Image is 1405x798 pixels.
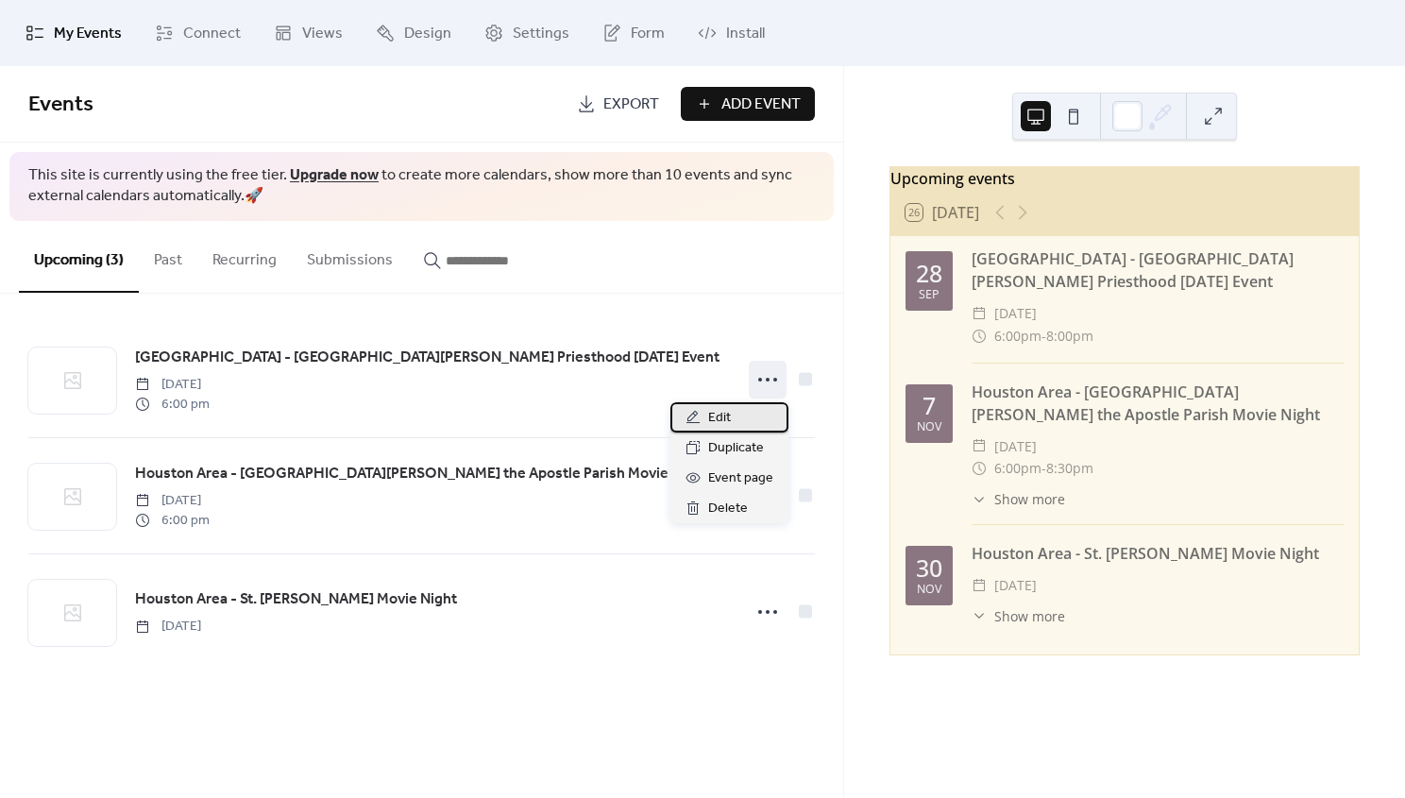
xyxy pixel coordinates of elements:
[362,8,466,59] a: Design
[721,93,801,116] span: Add Event
[139,221,197,291] button: Past
[135,462,708,486] a: Houston Area - [GEOGRAPHIC_DATA][PERSON_NAME] the Apostle Parish Movie Night
[513,23,569,45] span: Settings
[1041,457,1046,480] span: -
[972,435,987,458] div: ​
[563,87,673,121] a: Export
[972,606,1065,626] button: ​Show more
[923,394,936,417] div: 7
[603,93,659,116] span: Export
[54,23,122,45] span: My Events
[135,491,210,511] span: [DATE]
[919,289,939,301] div: Sep
[890,167,1359,190] div: Upcoming events
[1046,457,1093,480] span: 8:30pm
[708,498,748,520] span: Delete
[1046,325,1093,348] span: 8:00pm
[183,23,241,45] span: Connect
[917,584,941,596] div: Nov
[708,407,731,430] span: Edit
[994,606,1065,626] span: Show more
[404,23,451,45] span: Design
[972,457,987,480] div: ​
[260,8,357,59] a: Views
[11,8,136,59] a: My Events
[1041,325,1046,348] span: -
[972,381,1344,426] div: Houston Area - [GEOGRAPHIC_DATA][PERSON_NAME] the Apostle Parish Movie Night
[197,221,292,291] button: Recurring
[631,23,665,45] span: Form
[972,325,987,348] div: ​
[726,23,765,45] span: Install
[916,556,942,580] div: 30
[972,489,1065,509] button: ​Show more
[135,375,210,395] span: [DATE]
[135,617,201,637] span: [DATE]
[994,325,1041,348] span: 6:00pm
[470,8,584,59] a: Settings
[135,588,457,611] span: Houston Area - St. [PERSON_NAME] Movie Night
[916,262,942,285] div: 28
[135,587,457,612] a: Houston Area - St. [PERSON_NAME] Movie Night
[994,435,1037,458] span: [DATE]
[972,574,987,597] div: ​
[972,302,987,325] div: ​
[302,23,343,45] span: Views
[681,87,815,121] button: Add Event
[135,347,719,369] span: [GEOGRAPHIC_DATA] - [GEOGRAPHIC_DATA][PERSON_NAME] Priesthood [DATE] Event
[135,463,708,485] span: Houston Area - [GEOGRAPHIC_DATA][PERSON_NAME] the Apostle Parish Movie Night
[28,84,93,126] span: Events
[290,161,379,190] a: Upgrade now
[135,395,210,415] span: 6:00 pm
[708,437,764,460] span: Duplicate
[135,511,210,531] span: 6:00 pm
[972,606,987,626] div: ​
[994,457,1041,480] span: 6:00pm
[708,467,773,490] span: Event page
[917,421,941,433] div: Nov
[994,302,1037,325] span: [DATE]
[972,489,987,509] div: ​
[972,247,1344,293] div: [GEOGRAPHIC_DATA] - [GEOGRAPHIC_DATA][PERSON_NAME] Priesthood [DATE] Event
[28,165,815,208] span: This site is currently using the free tier. to create more calendars, show more than 10 events an...
[994,574,1037,597] span: [DATE]
[588,8,679,59] a: Form
[972,542,1344,565] div: Houston Area - St. [PERSON_NAME] Movie Night
[19,221,139,293] button: Upcoming (3)
[994,489,1065,509] span: Show more
[684,8,779,59] a: Install
[141,8,255,59] a: Connect
[135,346,719,370] a: [GEOGRAPHIC_DATA] - [GEOGRAPHIC_DATA][PERSON_NAME] Priesthood [DATE] Event
[292,221,408,291] button: Submissions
